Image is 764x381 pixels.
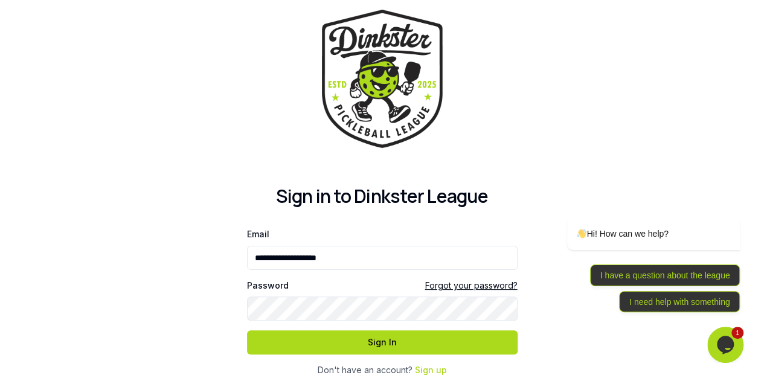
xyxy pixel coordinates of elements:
h2: Sign in to Dinkster League [247,185,518,207]
label: Email [247,229,269,239]
a: Sign up [415,365,447,375]
div: Don't have an account? [247,364,518,376]
button: Sign In [247,330,518,354]
label: Password [247,281,289,290]
a: Forgot your password? [425,280,518,292]
img: Dinkster League Logo [322,10,443,148]
iframe: chat widget [528,123,746,321]
iframe: chat widget [707,327,746,363]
